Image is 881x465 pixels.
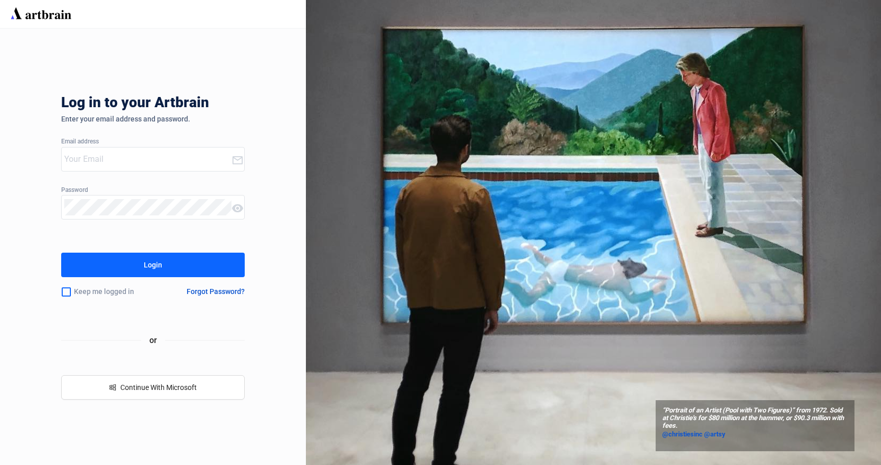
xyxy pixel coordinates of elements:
[662,407,848,430] span: “Portrait of an Artist (Pool with Two Figures)” from 1972. Sold at Christie's for $80 million at ...
[64,151,231,167] input: Your Email
[61,253,245,277] button: Login
[61,94,367,115] div: Log in to your Artbrain
[187,287,245,296] div: Forgot Password?
[144,257,162,273] div: Login
[61,187,245,194] div: Password
[141,334,165,347] span: or
[109,384,116,391] span: windows
[662,429,848,439] a: @christiesinc @artsy
[120,383,197,391] span: Continue With Microsoft
[61,281,162,303] div: Keep me logged in
[662,430,725,438] span: @christiesinc @artsy
[61,115,245,123] div: Enter your email address and password.
[61,138,245,145] div: Email address
[61,375,245,400] button: windowsContinue With Microsoft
